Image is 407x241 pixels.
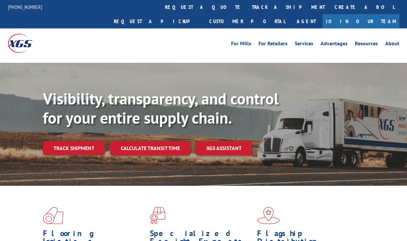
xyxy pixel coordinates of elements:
[258,41,288,48] a: For Retailers
[321,41,348,48] a: Advantages
[355,41,378,48] a: Resources
[43,141,105,155] a: Track shipment
[109,14,204,28] a: Request a pickup
[110,141,190,155] a: Calculate transit time
[385,41,399,48] a: About
[43,207,63,224] img: xgs-icon-total-supply-chain-intelligence-red
[196,141,252,155] a: XGS ASSISTANT
[204,14,290,28] a: Customer Portal
[43,88,279,128] b: Visibility, transparency, and control for your entire supply chain.
[295,41,313,48] a: Services
[322,14,399,28] a: Join Our Team
[150,207,165,224] img: xgs-icon-focused-on-flooring-red
[290,14,322,28] a: Agent
[8,4,42,10] a: [PHONE_NUMBER]
[257,207,280,224] img: xgs-icon-flagship-distribution-model-red
[231,41,251,48] a: For Mills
